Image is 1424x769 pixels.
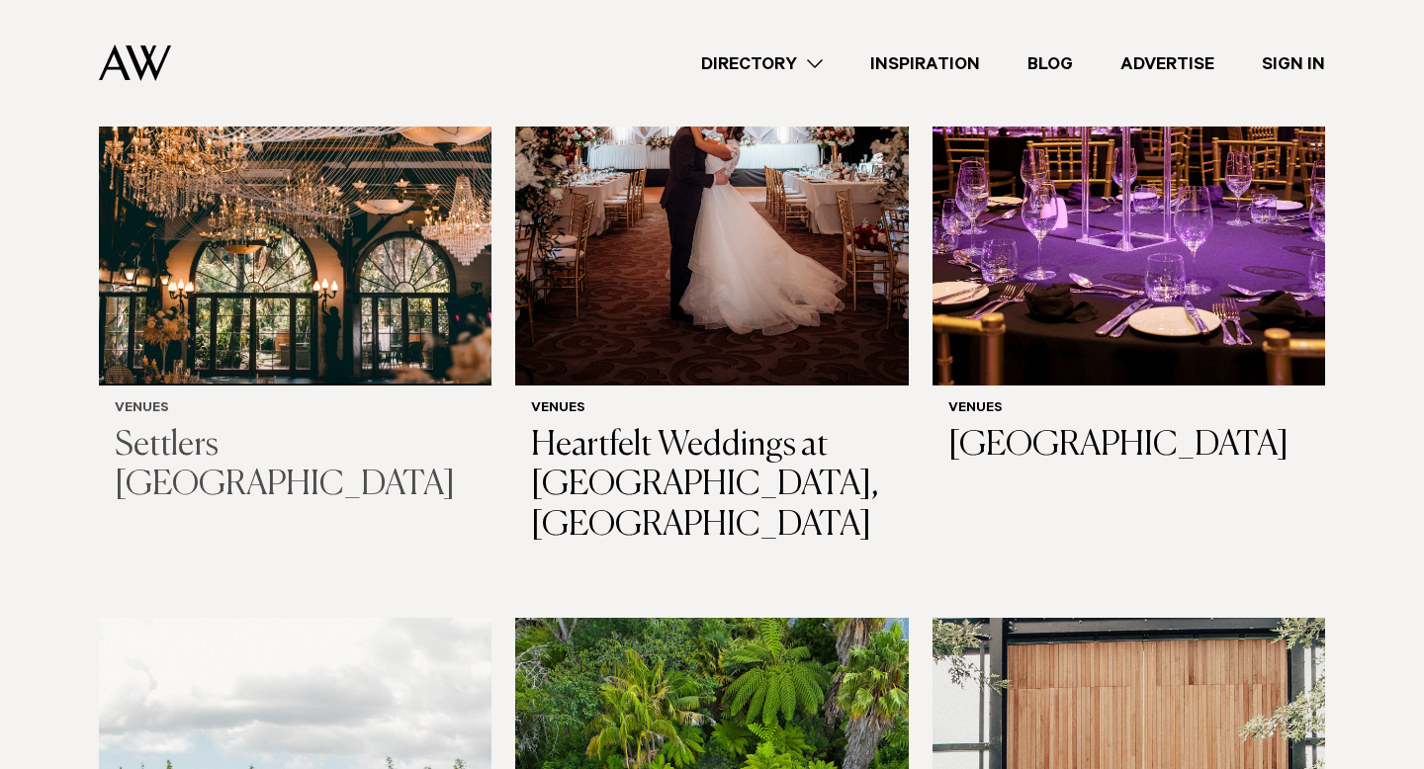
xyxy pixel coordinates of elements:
h3: [GEOGRAPHIC_DATA] [948,426,1309,467]
h6: Venues [948,401,1309,418]
a: Blog [1004,50,1097,77]
h3: Heartfelt Weddings at [GEOGRAPHIC_DATA], [GEOGRAPHIC_DATA] [531,426,892,547]
h6: Venues [115,401,476,418]
img: Auckland Weddings Logo [99,44,171,81]
a: Advertise [1097,50,1238,77]
a: Directory [677,50,846,77]
h3: Settlers [GEOGRAPHIC_DATA] [115,426,476,507]
a: Inspiration [846,50,1004,77]
h6: Venues [531,401,892,418]
a: Sign In [1238,50,1349,77]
